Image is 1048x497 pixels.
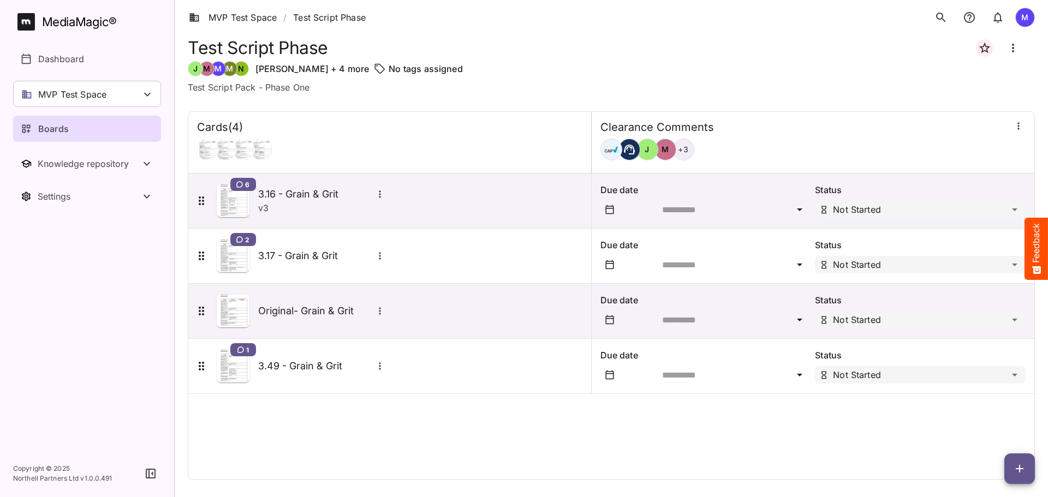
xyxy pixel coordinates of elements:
[283,11,287,24] span: /
[217,350,249,382] img: Asset Thumbnail
[258,304,373,318] h5: Original- Grain & Grit
[987,7,1009,28] button: notifications
[234,61,249,76] div: N
[13,151,161,177] nav: Knowledge repository
[42,13,117,31] div: MediaMagic ®
[13,474,112,483] p: Northell Partners Ltd v 1.0.0.491
[48,160,141,171] span: Like something or not?
[222,61,237,76] div: M
[38,191,140,202] div: Settings
[258,188,373,201] h5: 3.16 - Grain & Grit
[38,158,140,169] div: Knowledge repository
[1000,35,1026,61] button: Board more options
[654,139,676,160] div: M
[13,183,161,209] button: Toggle Settings
[833,260,881,269] p: Not Started
[833,315,881,324] p: Not Started
[600,121,714,134] h4: Clearance Comments
[38,52,84,65] p: Dashboard
[38,122,69,135] p: Boards
[672,139,694,160] div: + 3
[600,238,811,252] p: Due date
[373,249,387,263] button: More options for 3.17 - Grain & Grit
[217,184,249,217] img: Asset Thumbnail
[636,139,658,160] div: J
[50,70,147,82] span: Tell us what you think
[189,11,277,24] a: MVP Test Space
[34,132,163,141] span: What kind of feedback do you have?
[958,7,980,28] button: notifications
[245,180,249,189] span: 6
[246,345,249,354] span: 1
[80,22,113,49] span: 
[1015,8,1035,27] div: M
[109,86,148,94] a: Contact us
[245,235,249,244] span: 2
[373,359,387,373] button: More options for 3.49 - Grain & Grit
[1025,218,1048,280] button: Feedback
[833,370,881,379] p: Not Started
[188,61,203,76] div: J
[600,349,811,362] p: Due date
[600,183,811,196] p: Due date
[188,81,1035,94] p: Test Script Pack - Phase One
[38,88,106,101] p: MVP Test Space
[258,201,269,214] p: v 3
[13,183,161,209] nav: Settings
[815,294,1026,307] p: Status
[13,464,112,474] p: Copyright © 2025
[833,205,881,214] p: Not Started
[373,187,387,201] button: More options for 3.16 - Grain & Grit
[48,188,105,198] span: I have an idea
[373,62,386,75] img: tag-outline.svg
[930,7,952,28] button: search
[815,349,1026,362] p: Status
[217,239,249,272] img: Asset Thumbnail
[49,86,109,94] span: Want to discuss?
[13,46,161,72] a: Dashboard
[211,61,226,76] div: M
[255,62,369,75] p: [PERSON_NAME] + 4 more
[258,249,373,262] h5: 3.17 - Grain & Grit
[188,38,328,58] h1: Test Script Phase
[373,304,387,318] button: More options for Original- Grain & Grit
[197,121,243,134] h4: Cards ( 4 )
[13,116,161,142] a: Boards
[389,62,462,75] p: No tags assigned
[600,294,811,307] p: Due date
[815,238,1026,252] p: Status
[17,13,161,31] a: MediaMagic®
[199,61,215,76] div: M
[13,151,161,177] button: Toggle Knowledge repository
[815,183,1026,196] p: Status
[217,295,249,327] img: Asset Thumbnail
[258,360,373,373] h5: 3.49 - Grain & Grit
